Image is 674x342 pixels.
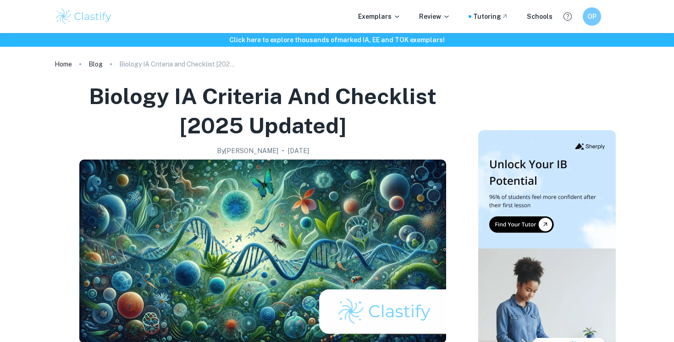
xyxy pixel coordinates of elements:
[58,82,467,140] h1: Biology IA Criteria and Checklist [2025 updated]
[2,35,672,45] h6: Click here to explore thousands of marked IA, EE and TOK exemplars !
[288,146,309,156] h2: [DATE]
[55,7,113,26] img: Clastify logo
[55,58,72,71] a: Home
[358,11,401,22] p: Exemplars
[88,58,103,71] a: Blog
[473,11,508,22] a: Tutoring
[119,59,238,69] p: Biology IA Criteria and Checklist [2025 updated]
[282,146,284,156] p: •
[560,9,575,24] button: Help and Feedback
[217,146,278,156] h2: By [PERSON_NAME]
[527,11,552,22] a: Schools
[587,11,597,22] h6: OP
[583,7,601,26] button: OP
[419,11,450,22] p: Review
